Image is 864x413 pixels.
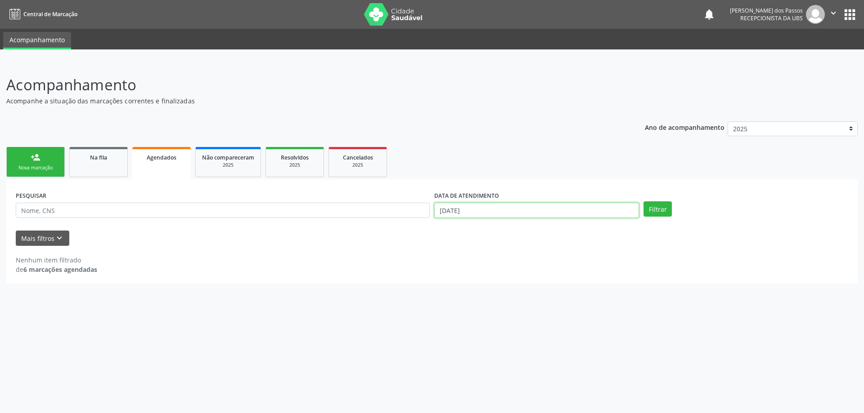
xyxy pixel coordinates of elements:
span: Recepcionista da UBS [740,14,803,22]
div: de [16,265,97,274]
strong: 6 marcações agendadas [23,265,97,274]
div: Nenhum item filtrado [16,255,97,265]
div: 2025 [272,162,317,169]
span: Não compareceram [202,154,254,161]
div: 2025 [202,162,254,169]
span: Resolvidos [281,154,309,161]
button: apps [842,7,858,22]
p: Ano de acompanhamento [645,121,724,133]
button: Mais filtroskeyboard_arrow_down [16,231,69,246]
p: Acompanhe a situação das marcações correntes e finalizadas [6,96,602,106]
div: person_add [31,152,40,162]
span: Na fila [90,154,107,161]
i: keyboard_arrow_down [54,233,64,243]
p: Acompanhamento [6,74,602,96]
input: Nome, CNS [16,203,430,218]
img: img [806,5,825,24]
i:  [828,8,838,18]
a: Central de Marcação [6,7,77,22]
button: notifications [703,8,715,21]
span: Cancelados [343,154,373,161]
button:  [825,5,842,24]
div: [PERSON_NAME] dos Passos [730,7,803,14]
div: 2025 [335,162,380,169]
label: DATA DE ATENDIMENTO [434,189,499,203]
span: Central de Marcação [23,10,77,18]
span: Agendados [147,154,176,161]
button: Filtrar [643,201,672,217]
a: Acompanhamento [3,32,71,49]
label: PESQUISAR [16,189,46,203]
div: Nova marcação [13,164,58,171]
input: Selecione um intervalo [434,203,639,218]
